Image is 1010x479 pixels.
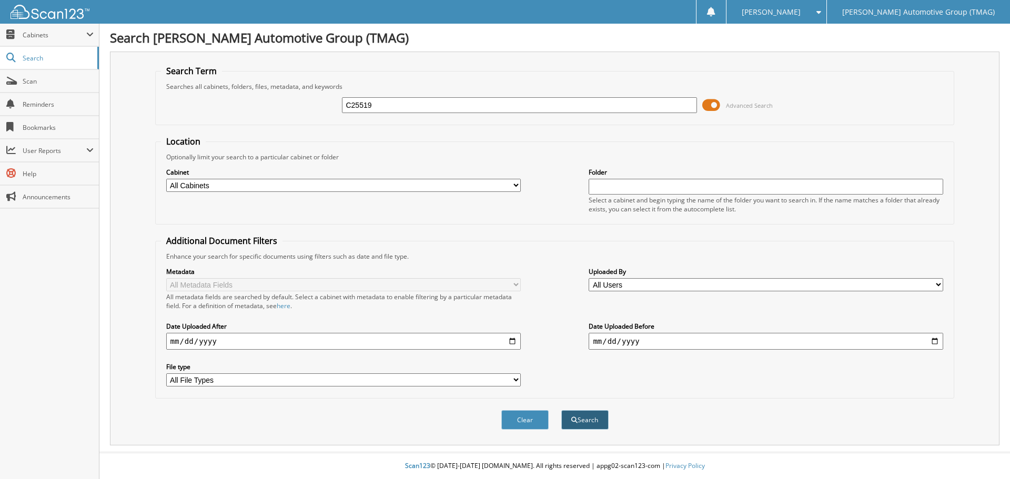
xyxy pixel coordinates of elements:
[957,429,1010,479] iframe: Chat Widget
[11,5,89,19] img: scan123-logo-white.svg
[23,192,94,201] span: Announcements
[501,410,549,430] button: Clear
[166,322,521,331] label: Date Uploaded After
[166,267,521,276] label: Metadata
[842,9,995,15] span: [PERSON_NAME] Automotive Group (TMAG)
[277,301,290,310] a: here
[161,252,949,261] div: Enhance your search for specific documents using filters such as date and file type.
[742,9,801,15] span: [PERSON_NAME]
[161,235,282,247] legend: Additional Document Filters
[589,267,943,276] label: Uploaded By
[589,168,943,177] label: Folder
[23,77,94,86] span: Scan
[161,82,949,91] div: Searches all cabinets, folders, files, metadata, and keywords
[589,322,943,331] label: Date Uploaded Before
[166,362,521,371] label: File type
[589,196,943,213] div: Select a cabinet and begin typing the name of the folder you want to search in. If the name match...
[161,152,949,161] div: Optionally limit your search to a particular cabinet or folder
[166,333,521,350] input: start
[166,168,521,177] label: Cabinet
[23,30,86,39] span: Cabinets
[23,100,94,109] span: Reminders
[161,136,206,147] legend: Location
[166,292,521,310] div: All metadata fields are searched by default. Select a cabinet with metadata to enable filtering b...
[110,29,999,46] h1: Search [PERSON_NAME] Automotive Group (TMAG)
[23,54,92,63] span: Search
[589,333,943,350] input: end
[561,410,609,430] button: Search
[23,169,94,178] span: Help
[23,146,86,155] span: User Reports
[405,461,430,470] span: Scan123
[726,101,773,109] span: Advanced Search
[665,461,705,470] a: Privacy Policy
[161,65,222,77] legend: Search Term
[99,453,1010,479] div: © [DATE]-[DATE] [DOMAIN_NAME]. All rights reserved | appg02-scan123-com |
[23,123,94,132] span: Bookmarks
